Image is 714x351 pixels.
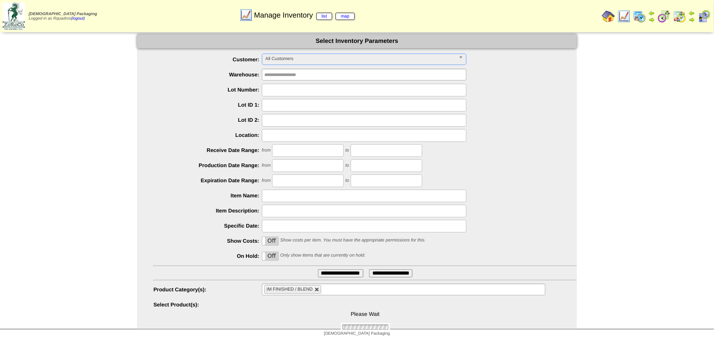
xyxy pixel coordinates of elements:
label: Lot Number: [153,87,262,93]
img: line_graph.gif [617,10,631,23]
img: zoroco-logo-small.webp [2,2,25,30]
span: [DEMOGRAPHIC_DATA] Packaging [324,331,390,336]
a: list [316,13,332,20]
label: Expiration Date Range: [153,177,262,183]
a: map [336,13,355,20]
img: arrowright.gif [689,16,695,23]
label: Item Name: [153,192,262,199]
span: to [345,148,349,153]
img: calendarblend.gif [658,10,671,23]
label: Lot ID 2: [153,117,262,123]
label: Show Costs: [153,238,262,244]
img: calendarcustomer.gif [698,10,711,23]
span: IM FINISHED / BLEND [267,287,313,292]
label: Specific Date: [153,223,262,229]
span: from [262,163,271,168]
img: calendarprod.gif [633,10,646,23]
label: Off [262,252,279,260]
label: Lot ID 1: [153,102,262,108]
div: Please Wait [153,299,577,331]
img: home.gif [602,10,615,23]
img: arrowright.gif [649,16,655,23]
label: Receive Date Range: [153,147,262,153]
label: Production Date Range: [153,162,262,168]
span: [DEMOGRAPHIC_DATA] Packaging [29,12,97,16]
span: Show costs per item. You must have the appropriate permissions for this. [280,238,426,243]
label: Select Product(s): [153,302,262,308]
label: Location: [153,132,262,138]
label: Item Description: [153,208,262,214]
label: On Hold: [153,253,262,259]
span: from [262,179,271,183]
img: arrowleft.gif [689,10,695,16]
span: Manage Inventory [254,11,355,20]
span: to [345,179,349,183]
span: Only show items that are currently on hold. [280,253,365,258]
div: OnOff [262,252,279,261]
span: from [262,148,271,153]
div: Select Inventory Parameters [137,34,577,48]
span: All Customers [266,54,455,64]
div: OnOff [262,237,279,246]
img: calendarinout.gif [673,10,686,23]
span: to [345,163,349,168]
label: Customer: [153,56,262,63]
label: Product Category(s): [153,286,262,293]
img: arrowleft.gif [649,10,655,16]
span: Logged in as Rquadros [29,12,97,21]
label: Warehouse: [153,72,262,78]
a: (logout) [71,16,85,21]
img: line_graph.gif [239,9,252,22]
img: ajax-loader.gif [341,323,390,331]
label: Off [262,237,279,245]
